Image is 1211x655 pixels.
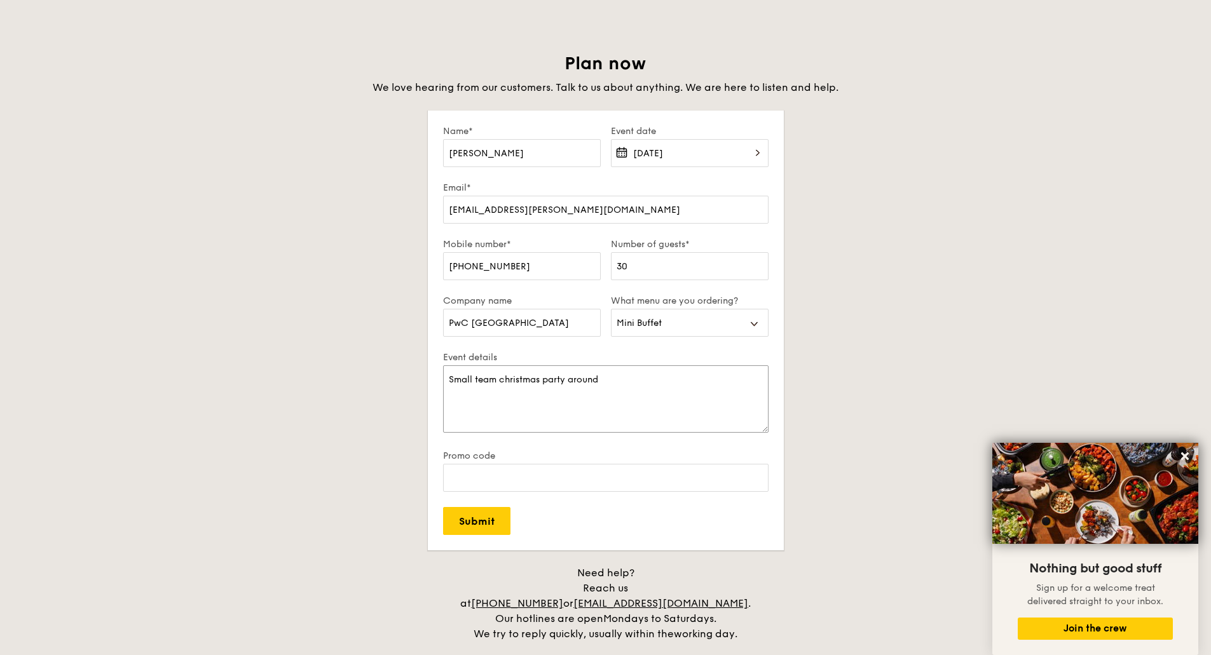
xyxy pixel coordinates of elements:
[443,365,769,433] textarea: Let us know details such as your venue address, event time, preferred menu, dietary requirements,...
[443,352,769,363] label: Event details
[1029,561,1161,576] span: Nothing but good stuff
[573,597,748,609] a: [EMAIL_ADDRESS][DOMAIN_NAME]
[443,507,510,535] input: Submit
[443,450,769,461] label: Promo code
[611,295,769,306] label: What menu are you ordering?
[603,612,716,625] span: Mondays to Saturdays.
[373,81,838,93] span: We love hearing from our customers. Talk to us about anything. We are here to listen and help.
[1018,618,1173,640] button: Join the crew
[992,443,1198,544] img: DSC07876-Edit02-Large.jpeg
[611,126,769,137] label: Event date
[1175,446,1195,466] button: Close
[443,295,601,306] label: Company name
[443,182,769,193] label: Email*
[611,239,769,250] label: Number of guests*
[443,126,601,137] label: Name*
[471,597,563,609] a: [PHONE_NUMBER]
[564,53,647,74] span: Plan now
[1027,583,1163,607] span: Sign up for a welcome treat delivered straight to your inbox.
[443,239,601,250] label: Mobile number*
[447,565,765,642] div: Need help? Reach us at or . Our hotlines are open We try to reply quickly, usually within the
[674,628,737,640] span: working day.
